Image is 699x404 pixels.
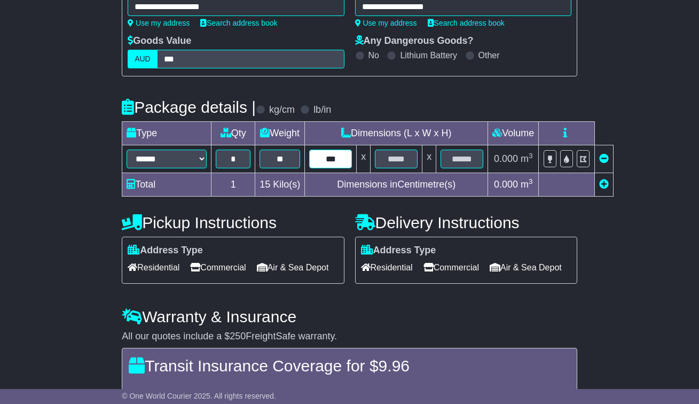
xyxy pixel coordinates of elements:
h4: Package details | [122,98,256,116]
a: Search address book [200,19,277,27]
div: All our quotes include a $ FreightSafe warranty. [122,331,577,343]
span: 15 [260,179,270,190]
td: Weight [255,122,305,145]
h4: Warranty & Insurance [122,308,577,325]
label: Goods Value [128,35,191,47]
span: Residential [361,259,413,276]
h4: Pickup Instructions [122,214,344,231]
label: Address Type [128,245,203,257]
span: © One World Courier 2025. All rights reserved. [122,392,276,400]
label: AUD [128,50,158,68]
h4: Delivery Instructions [355,214,577,231]
sup: 3 [529,152,533,160]
span: Commercial [190,259,246,276]
td: Type [122,122,211,145]
a: Use my address [355,19,417,27]
span: m [521,179,533,190]
td: Dimensions in Centimetre(s) [305,173,488,197]
a: Use my address [128,19,190,27]
span: Residential [128,259,179,276]
a: Remove this item [599,153,609,164]
td: x [357,145,371,173]
a: Search address book [428,19,505,27]
label: lb/in [313,104,331,116]
span: Air & Sea Depot [490,259,562,276]
label: Address Type [361,245,436,257]
span: 0.000 [494,153,518,164]
span: Air & Sea Depot [257,259,329,276]
td: Dimensions (L x W x H) [305,122,488,145]
td: Kilo(s) [255,173,305,197]
td: x [422,145,436,173]
label: Any Dangerous Goods? [355,35,474,47]
td: Total [122,173,211,197]
label: No [368,50,379,60]
label: kg/cm [269,104,295,116]
td: 1 [211,173,255,197]
span: 250 [230,331,246,341]
h4: Transit Insurance Coverage for $ [129,357,570,375]
label: Lithium Battery [400,50,457,60]
a: Add new item [599,179,609,190]
span: 9.96 [379,357,410,375]
span: m [521,153,533,164]
td: Qty [211,122,255,145]
span: 0.000 [494,179,518,190]
span: Commercial [423,259,479,276]
label: Other [478,50,500,60]
sup: 3 [529,177,533,185]
td: Volume [488,122,539,145]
